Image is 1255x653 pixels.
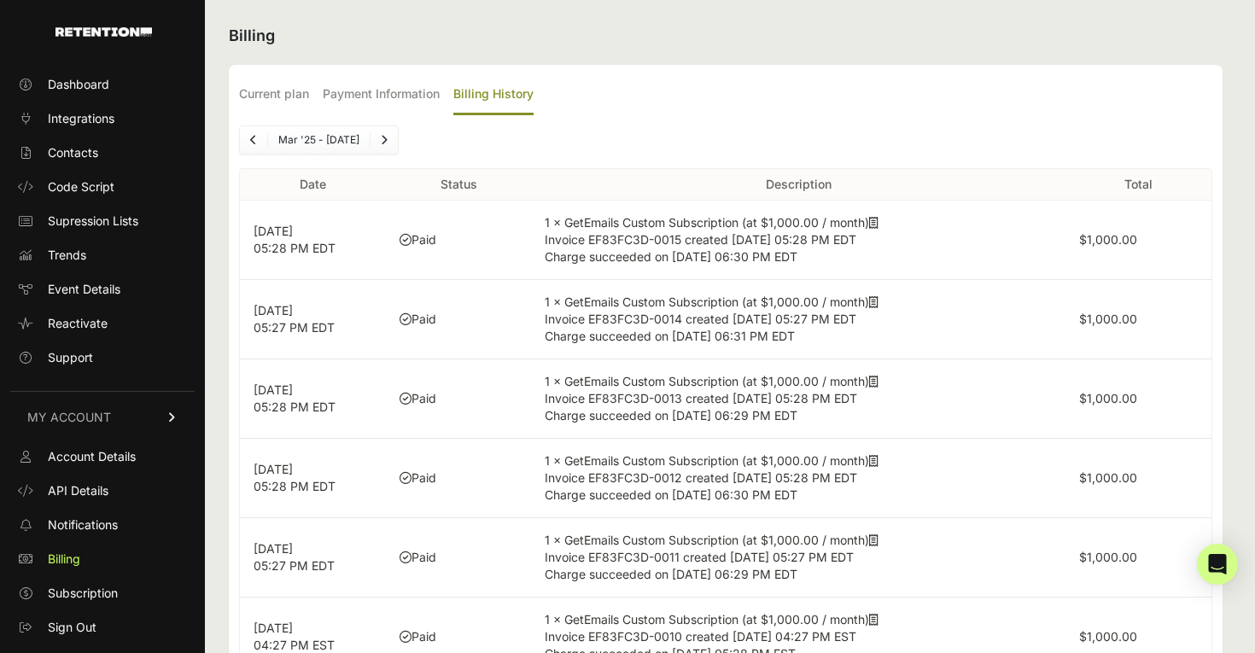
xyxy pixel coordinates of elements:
[1197,544,1238,585] div: Open Intercom Messenger
[48,619,96,636] span: Sign Out
[10,242,195,269] a: Trends
[386,201,532,280] td: Paid
[10,545,195,573] a: Billing
[1079,232,1137,247] label: $1,000.00
[545,312,856,326] span: Invoice EF83FC3D-0014 created [DATE] 05:27 PM EDT
[10,139,195,166] a: Contacts
[10,580,195,607] a: Subscription
[10,173,195,201] a: Code Script
[545,408,797,423] span: Charge succeeded on [DATE] 06:29 PM EDT
[545,567,797,581] span: Charge succeeded on [DATE] 06:29 PM EDT
[531,201,1065,280] td: 1 × GetEmails Custom Subscription (at $1,000.00 / month)
[1079,312,1137,326] label: $1,000.00
[254,302,372,336] p: [DATE] 05:27 PM EDT
[229,24,1223,48] h2: Billing
[371,126,398,154] a: Next
[254,223,372,257] p: [DATE] 05:28 PM EDT
[531,518,1065,598] td: 1 × GetEmails Custom Subscription (at $1,000.00 / month)
[48,516,118,533] span: Notifications
[48,144,98,161] span: Contacts
[239,75,309,115] label: Current plan
[386,280,532,359] td: Paid
[240,126,267,154] a: Previous
[48,110,114,127] span: Integrations
[48,585,118,602] span: Subscription
[545,391,857,405] span: Invoice EF83FC3D-0013 created [DATE] 05:28 PM EDT
[254,540,372,574] p: [DATE] 05:27 PM EDT
[531,439,1065,518] td: 1 × GetEmails Custom Subscription (at $1,000.00 / month)
[55,27,152,37] img: Retention.com
[10,71,195,98] a: Dashboard
[48,213,138,230] span: Supression Lists
[10,207,195,235] a: Supression Lists
[48,281,120,298] span: Event Details
[1079,550,1137,564] label: $1,000.00
[453,75,534,115] label: Billing History
[10,511,195,539] a: Notifications
[10,310,195,337] a: Reactivate
[254,461,372,495] p: [DATE] 05:28 PM EDT
[386,169,532,201] th: Status
[545,249,797,264] span: Charge succeeded on [DATE] 06:30 PM EDT
[531,359,1065,439] td: 1 × GetEmails Custom Subscription (at $1,000.00 / month)
[27,409,111,426] span: MY ACCOUNT
[386,439,532,518] td: Paid
[1079,629,1137,644] label: $1,000.00
[386,359,532,439] td: Paid
[48,482,108,499] span: API Details
[323,75,440,115] label: Payment Information
[254,382,372,416] p: [DATE] 05:28 PM EDT
[10,477,195,504] a: API Details
[1065,169,1211,201] th: Total
[1079,470,1137,485] label: $1,000.00
[10,443,195,470] a: Account Details
[48,178,114,195] span: Code Script
[531,280,1065,359] td: 1 × GetEmails Custom Subscription (at $1,000.00 / month)
[10,276,195,303] a: Event Details
[48,349,93,366] span: Support
[48,315,108,332] span: Reactivate
[48,76,109,93] span: Dashboard
[10,391,195,443] a: MY ACCOUNT
[545,550,854,564] span: Invoice EF83FC3D-0011 created [DATE] 05:27 PM EDT
[48,448,136,465] span: Account Details
[10,105,195,132] a: Integrations
[1079,391,1137,405] label: $1,000.00
[545,470,857,485] span: Invoice EF83FC3D-0012 created [DATE] 05:28 PM EDT
[267,133,370,147] li: Mar '25 - [DATE]
[386,518,532,598] td: Paid
[10,614,195,641] a: Sign Out
[545,232,856,247] span: Invoice EF83FC3D-0015 created [DATE] 05:28 PM EDT
[545,329,795,343] span: Charge succeeded on [DATE] 06:31 PM EDT
[545,629,856,644] span: Invoice EF83FC3D-0010 created [DATE] 04:27 PM EST
[10,344,195,371] a: Support
[48,551,80,568] span: Billing
[240,169,386,201] th: Date
[531,169,1065,201] th: Description
[545,487,797,502] span: Charge succeeded on [DATE] 06:30 PM EDT
[48,247,86,264] span: Trends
